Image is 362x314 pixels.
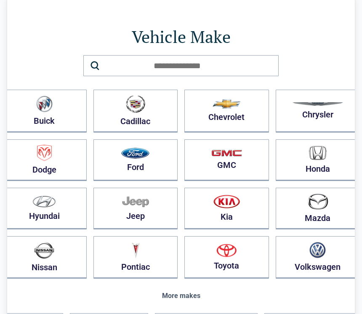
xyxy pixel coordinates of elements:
button: Pontiac [93,237,178,279]
button: Mazda [276,188,360,230]
button: Kia [184,188,269,230]
button: Chrysler [276,90,360,133]
button: Cadillac [93,90,178,133]
button: Toyota [184,237,269,279]
button: Volkswagen [276,237,360,279]
button: GMC [184,140,269,181]
h1: Vehicle Make [2,25,360,49]
button: Nissan [2,237,87,279]
button: Dodge [2,140,87,181]
button: Buick [2,90,87,133]
button: Chevrolet [184,90,269,133]
button: Hyundai [2,188,87,230]
button: Jeep [93,188,178,230]
button: Ford [93,140,178,181]
div: More makes [2,293,360,300]
button: Honda [276,140,360,181]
